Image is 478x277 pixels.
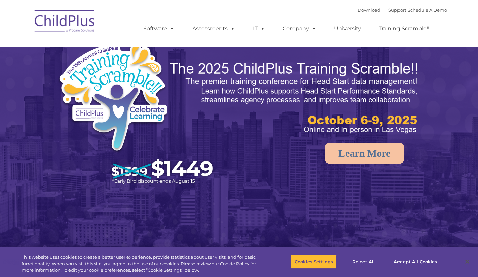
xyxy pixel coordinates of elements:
[291,255,337,269] button: Cookies Settings
[460,254,475,269] button: Close
[358,7,380,13] a: Download
[372,22,436,35] a: Training Scramble!!
[358,7,447,13] font: |
[408,7,447,13] a: Schedule A Demo
[388,7,406,13] a: Support
[137,22,181,35] a: Software
[246,22,272,35] a: IT
[325,143,404,164] a: Learn More
[390,255,441,269] button: Accept All Cookies
[276,22,323,35] a: Company
[342,255,384,269] button: Reject All
[31,5,98,39] img: ChildPlus by Procare Solutions
[22,254,263,274] div: This website uses cookies to create a better user experience, provide statistics about user visit...
[327,22,368,35] a: University
[185,22,242,35] a: Assessments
